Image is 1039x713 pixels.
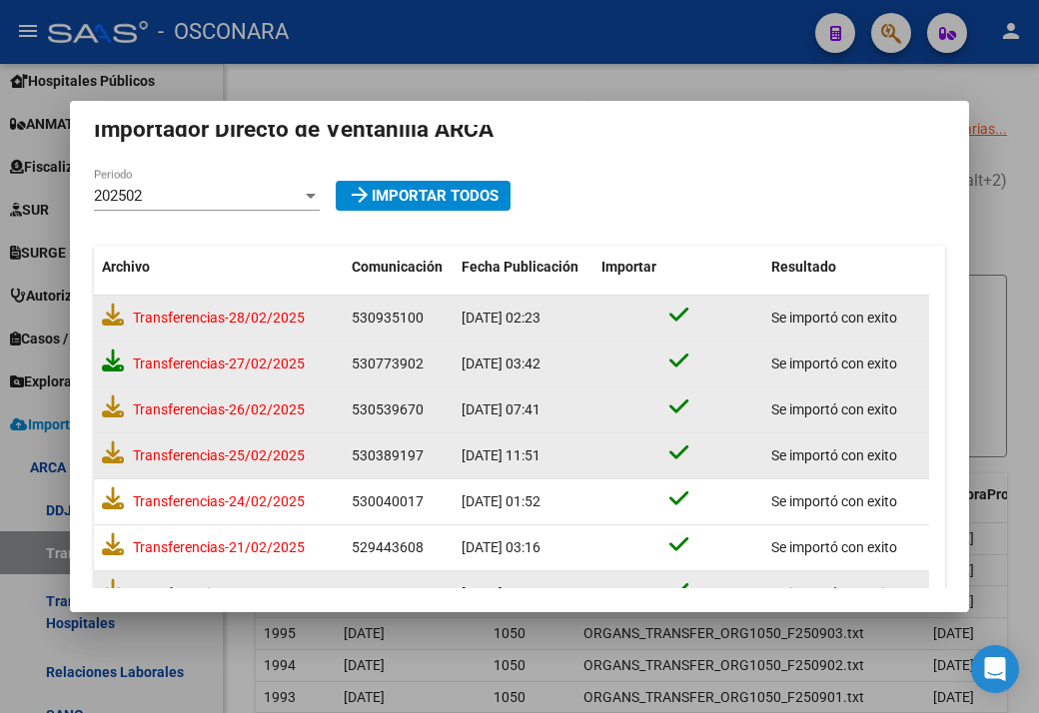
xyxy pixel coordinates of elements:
span: Archivo [102,259,150,275]
span: 530389197 [352,447,424,463]
span: 529443608 [352,539,424,555]
span: Transferencias-28/02/2025 [133,310,305,326]
span: [DATE] 01:52 [462,493,540,509]
span: Transferencias-21/02/2025 [133,539,305,555]
datatable-header-cell: Archivo [94,246,344,289]
span: 202502 [94,187,142,205]
span: Importar Todos [348,187,499,205]
datatable-header-cell: Importar [593,246,763,289]
span: 529092389 [352,585,424,601]
span: Se importó con exito [771,493,897,509]
span: Se importó con exito [771,585,897,601]
div: Open Intercom Messenger [971,645,1019,693]
span: [DATE] 11:51 [462,447,540,463]
h2: Importador Directo de Ventanilla ARCA [94,113,945,147]
span: Se importó con exito [771,401,897,417]
span: Transferencias-25/02/2025 [133,447,305,463]
span: 530040017 [352,493,424,509]
span: Resultado [771,259,836,275]
span: Comunicación [352,259,443,275]
mat-icon: arrow_forward [348,183,372,207]
span: Se importó con exito [771,310,897,326]
span: Se importó con exito [771,539,897,555]
span: Fecha Publicación [462,259,578,275]
span: Transferencias-26/02/2025 [133,401,305,417]
button: Importar Todos [336,181,511,211]
span: 530773902 [352,356,424,371]
span: [DATE] 03:16 [462,539,540,555]
span: 530539670 [352,401,424,417]
span: [DATE] 07:41 [462,401,540,417]
span: Transferencias-27/02/2025 [133,356,305,371]
datatable-header-cell: Comunicación [344,246,454,289]
span: [DATE] 04:10 [462,585,540,601]
span: Se importó con exito [771,447,897,463]
span: Transferencias-20/02/2025 [133,585,305,601]
span: 530935100 [352,310,424,326]
datatable-header-cell: Resultado [763,246,929,289]
span: Transferencias-24/02/2025 [133,493,305,509]
span: Se importó con exito [771,356,897,371]
datatable-header-cell: Fecha Publicación [454,246,593,289]
span: [DATE] 03:42 [462,356,540,371]
span: [DATE] 02:23 [462,310,540,326]
span: Importar [601,259,656,275]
